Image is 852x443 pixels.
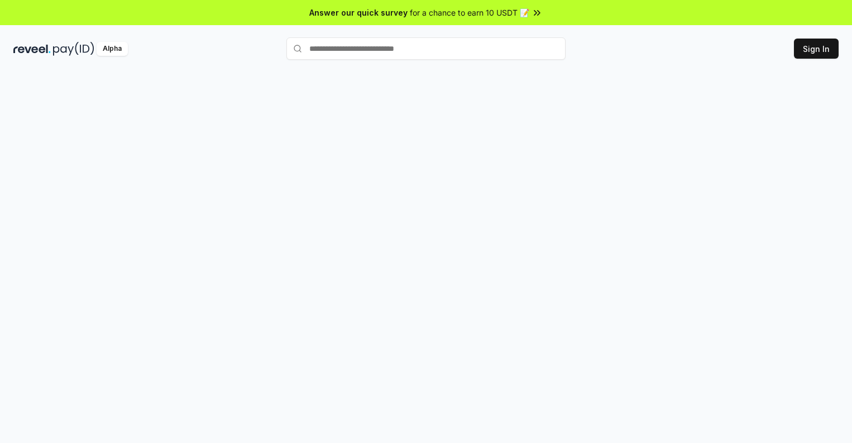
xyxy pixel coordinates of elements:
[53,42,94,56] img: pay_id
[309,7,408,18] span: Answer our quick survey
[97,42,128,56] div: Alpha
[13,42,51,56] img: reveel_dark
[410,7,529,18] span: for a chance to earn 10 USDT 📝
[794,39,839,59] button: Sign In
